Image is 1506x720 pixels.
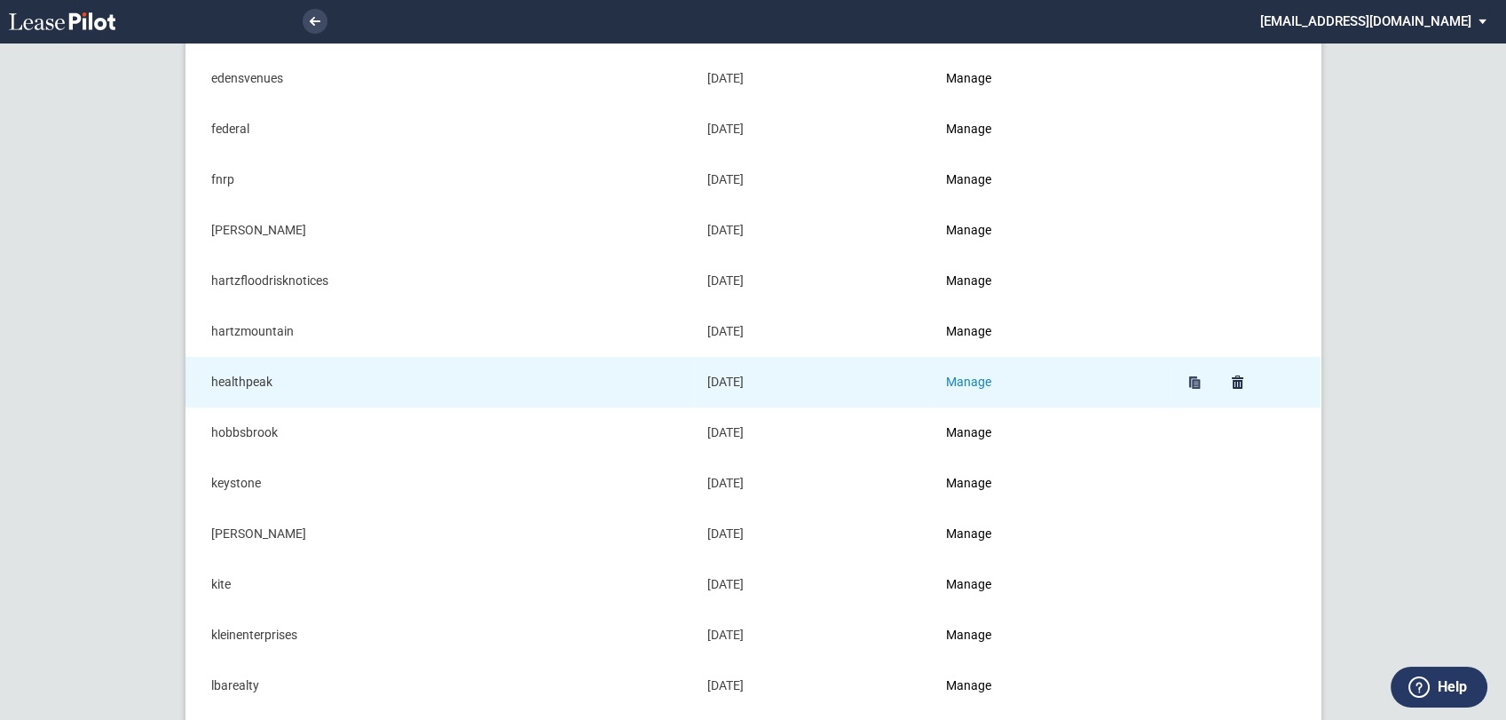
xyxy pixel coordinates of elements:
td: [DATE] [695,104,934,154]
a: Manage [946,71,991,85]
button: Help [1391,667,1487,708]
a: Manage [946,577,991,591]
a: Delete healthpeak [1225,370,1250,395]
a: Manage [946,273,991,288]
td: hartzmountain [185,306,695,357]
td: [DATE] [695,661,934,711]
td: hartzfloodrisknotices [185,256,695,306]
td: kleinenterprises [185,610,695,661]
td: [PERSON_NAME] [185,205,695,256]
a: Manage [946,324,991,338]
label: Help [1438,676,1467,699]
td: [DATE] [695,256,934,306]
a: Manage [946,628,991,642]
td: [DATE] [695,357,934,407]
a: Manage [946,375,991,389]
a: Manage [946,122,991,136]
td: [DATE] [695,205,934,256]
td: keystone [185,458,695,509]
td: fnrp [185,154,695,205]
a: Manage [946,223,991,237]
a: Manage [946,678,991,692]
td: [DATE] [695,559,934,610]
td: [PERSON_NAME] [185,509,695,559]
td: kite [185,559,695,610]
a: Manage [946,425,991,439]
td: healthpeak [185,357,695,407]
td: edensvenues [185,53,695,104]
a: Manage [946,526,991,541]
a: Manage [946,476,991,490]
td: [DATE] [695,53,934,104]
a: Duplicate healthpeak [1182,370,1207,395]
td: [DATE] [695,509,934,559]
td: federal [185,104,695,154]
td: [DATE] [695,610,934,661]
td: hobbsbrook [185,407,695,458]
td: [DATE] [695,407,934,458]
td: lbarealty [185,661,695,711]
td: [DATE] [695,306,934,357]
td: [DATE] [695,458,934,509]
td: [DATE] [695,154,934,205]
a: Manage [946,172,991,186]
